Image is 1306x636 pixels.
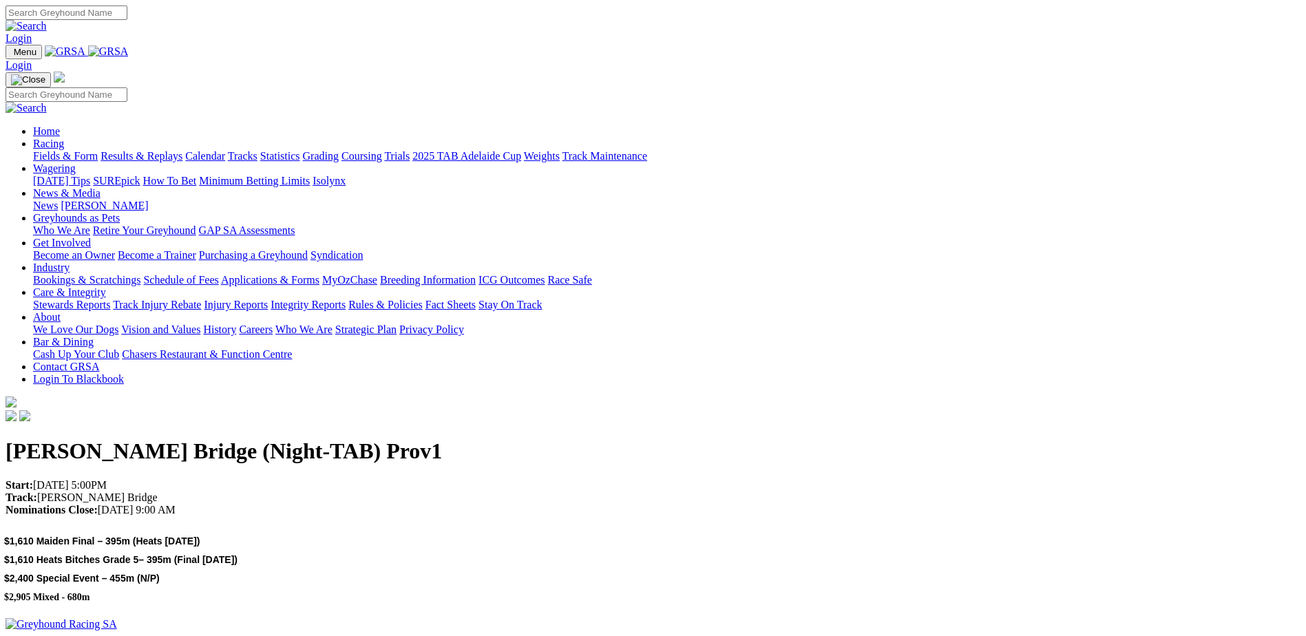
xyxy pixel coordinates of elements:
[313,175,346,187] a: Isolynx
[6,479,33,491] strong: Start:
[6,87,127,102] input: Search
[260,150,300,162] a: Statistics
[33,150,98,162] a: Fields & Form
[33,311,61,323] a: About
[4,592,89,602] span: $2,905 Mixed - 680m
[380,274,476,286] a: Breeding Information
[412,150,521,162] a: 2025 TAB Adelaide Cup
[118,249,196,261] a: Become a Trainer
[33,224,90,236] a: Who We Are
[310,249,363,261] a: Syndication
[341,150,382,162] a: Coursing
[33,212,120,224] a: Greyhounds as Pets
[6,32,32,44] a: Login
[33,175,1300,187] div: Wagering
[33,175,90,187] a: [DATE] Tips
[33,249,115,261] a: Become an Owner
[33,162,76,174] a: Wagering
[33,138,64,149] a: Racing
[275,324,333,335] a: Who We Are
[4,536,200,547] span: $1,610 Maiden Final – 395m (Heats [DATE])
[33,299,1300,311] div: Care & Integrity
[143,274,218,286] a: Schedule of Fees
[221,274,319,286] a: Applications & Forms
[425,299,476,310] a: Fact Sheets
[6,438,1300,464] h1: [PERSON_NAME] Bridge (Night-TAB) Prov1
[93,175,140,187] a: SUREpick
[88,45,129,58] img: GRSA
[33,274,140,286] a: Bookings & Scratchings
[33,373,124,385] a: Login To Blackbook
[143,175,197,187] a: How To Bet
[6,59,32,71] a: Login
[6,491,37,503] strong: Track:
[203,324,236,335] a: History
[4,573,160,584] span: $2,400 Special Event – 455m (N/P)
[33,324,1300,336] div: About
[4,554,238,565] span: $1,610 Heats Bitches Grade 5– 395m (Final [DATE])
[33,348,1300,361] div: Bar & Dining
[399,324,464,335] a: Privacy Policy
[199,249,308,261] a: Purchasing a Greyhound
[33,324,118,335] a: We Love Our Dogs
[33,224,1300,237] div: Greyhounds as Pets
[6,6,127,20] input: Search
[303,150,339,162] a: Grading
[547,274,591,286] a: Race Safe
[6,410,17,421] img: facebook.svg
[33,361,99,372] a: Contact GRSA
[33,187,101,199] a: News & Media
[54,72,65,83] img: logo-grsa-white.png
[33,262,70,273] a: Industry
[6,102,47,114] img: Search
[204,299,268,310] a: Injury Reports
[19,410,30,421] img: twitter.svg
[93,224,196,236] a: Retire Your Greyhound
[33,336,94,348] a: Bar & Dining
[6,20,47,32] img: Search
[45,45,85,58] img: GRSA
[239,324,273,335] a: Careers
[6,618,117,630] img: Greyhound Racing SA
[33,237,91,248] a: Get Involved
[33,200,58,211] a: News
[199,224,295,236] a: GAP SA Assessments
[384,150,410,162] a: Trials
[335,324,397,335] a: Strategic Plan
[33,274,1300,286] div: Industry
[6,504,98,516] strong: Nominations Close:
[322,274,377,286] a: MyOzChase
[185,150,225,162] a: Calendar
[6,72,51,87] button: Toggle navigation
[33,299,110,310] a: Stewards Reports
[478,299,542,310] a: Stay On Track
[6,479,1300,516] p: [DATE] 5:00PM [PERSON_NAME] Bridge [DATE] 9:00 AM
[33,200,1300,212] div: News & Media
[33,150,1300,162] div: Racing
[11,74,45,85] img: Close
[6,45,42,59] button: Toggle navigation
[121,324,200,335] a: Vision and Values
[6,396,17,407] img: logo-grsa-white.png
[33,348,119,360] a: Cash Up Your Club
[61,200,148,211] a: [PERSON_NAME]
[101,150,182,162] a: Results & Replays
[271,299,346,310] a: Integrity Reports
[14,47,36,57] span: Menu
[113,299,201,310] a: Track Injury Rebate
[524,150,560,162] a: Weights
[478,274,545,286] a: ICG Outcomes
[199,175,310,187] a: Minimum Betting Limits
[33,249,1300,262] div: Get Involved
[562,150,647,162] a: Track Maintenance
[228,150,257,162] a: Tracks
[122,348,292,360] a: Chasers Restaurant & Function Centre
[33,286,106,298] a: Care & Integrity
[348,299,423,310] a: Rules & Policies
[33,125,60,137] a: Home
